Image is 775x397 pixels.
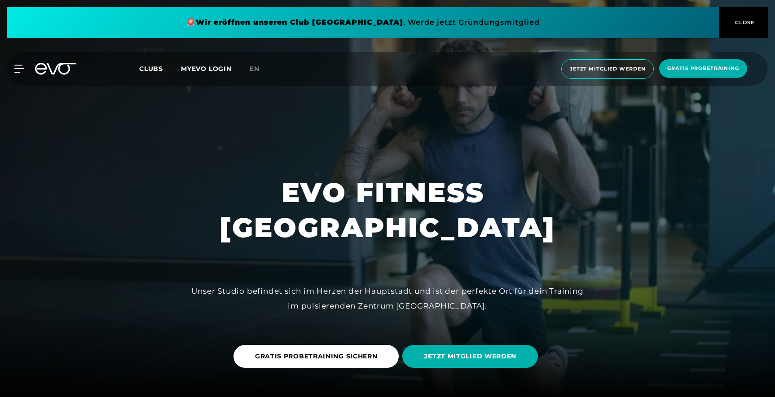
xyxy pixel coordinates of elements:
span: Gratis Probetraining [667,65,739,72]
a: GRATIS PROBETRAINING SICHERN [233,338,403,375]
a: Clubs [139,64,181,73]
a: Jetzt Mitglied werden [559,59,656,79]
a: en [250,64,270,74]
h1: EVO FITNESS [GEOGRAPHIC_DATA] [220,175,555,245]
span: Clubs [139,65,163,73]
span: JETZT MITGLIED WERDEN [424,352,516,361]
div: Unser Studio befindet sich im Herzen der Hauptstadt und ist der perfekte Ort für dein Training im... [185,284,590,313]
span: en [250,65,260,73]
span: CLOSE [733,18,755,26]
span: Jetzt Mitglied werden [570,65,645,73]
a: JETZT MITGLIED WERDEN [402,338,542,375]
a: Gratis Probetraining [656,59,750,79]
span: GRATIS PROBETRAINING SICHERN [255,352,378,361]
button: CLOSE [719,7,768,38]
a: MYEVO LOGIN [181,65,232,73]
